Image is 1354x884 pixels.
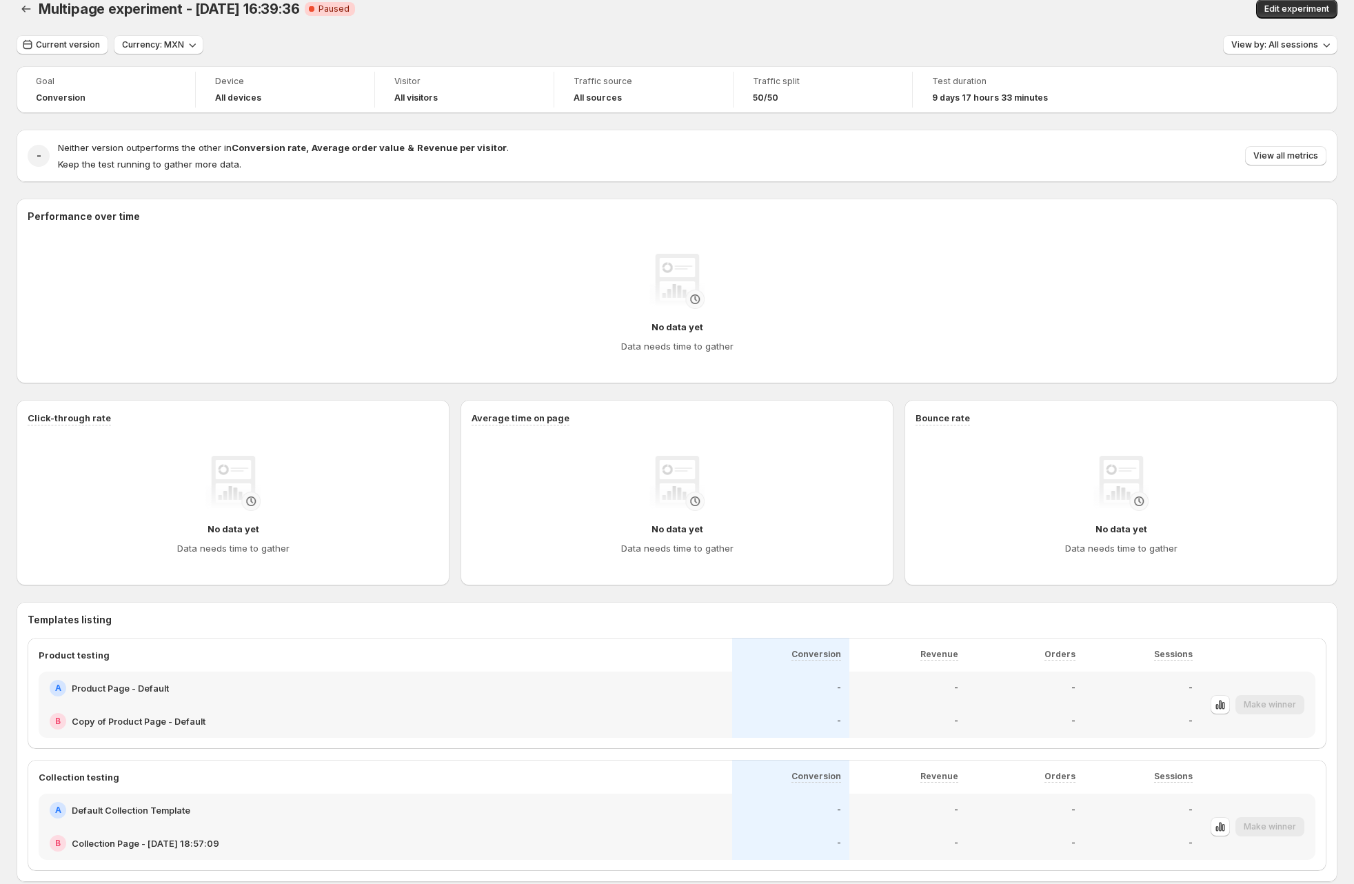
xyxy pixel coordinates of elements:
[649,254,705,309] img: No data yet
[208,522,259,536] h4: No data yet
[215,92,261,103] h4: All devices
[1189,805,1193,816] p: -
[932,92,1048,103] span: 9 days 17 hours 33 minutes
[837,716,841,727] p: -
[649,456,705,511] img: No data yet
[58,159,241,170] span: Keep the test running to gather more data.
[753,74,893,105] a: Traffic split50/50
[417,142,507,153] strong: Revenue per visitor
[28,210,1326,223] h2: Performance over time
[55,683,61,694] h2: A
[1044,771,1075,782] p: Orders
[232,142,306,153] strong: Conversion rate
[916,411,970,425] h3: Bounce rate
[394,76,534,87] span: Visitor
[1093,456,1149,511] img: No data yet
[122,39,184,50] span: Currency: MXN
[753,76,893,87] span: Traffic split
[621,541,734,555] h4: Data needs time to gather
[215,74,355,105] a: DeviceAll devices
[1071,683,1075,694] p: -
[1253,150,1318,161] span: View all metrics
[1189,838,1193,849] p: -
[72,714,205,728] h2: Copy of Product Page - Default
[791,649,841,660] p: Conversion
[205,456,261,511] img: No data yet
[55,838,61,849] h2: B
[1071,716,1075,727] p: -
[407,142,414,153] strong: &
[837,838,841,849] p: -
[920,771,958,782] p: Revenue
[394,74,534,105] a: VisitorAll visitors
[55,716,61,727] h2: B
[306,142,309,153] strong: ,
[574,76,714,87] span: Traffic source
[1095,522,1147,536] h4: No data yet
[55,805,61,816] h2: A
[932,76,1073,87] span: Test duration
[1189,716,1193,727] p: -
[28,411,111,425] h3: Click-through rate
[753,92,778,103] span: 50/50
[1071,805,1075,816] p: -
[28,613,1326,627] h3: Templates listing
[920,649,958,660] p: Revenue
[1154,649,1193,660] p: Sessions
[1223,35,1337,54] button: View by: All sessions
[954,805,958,816] p: -
[36,39,100,50] span: Current version
[1189,683,1193,694] p: -
[58,142,509,153] span: Neither version outperforms the other in .
[837,683,841,694] p: -
[39,648,110,662] p: Product testing
[1245,146,1326,165] button: View all metrics
[1264,3,1329,14] span: Edit experiment
[932,74,1073,105] a: Test duration9 days 17 hours 33 minutes
[114,35,203,54] button: Currency: MXN
[1231,39,1318,50] span: View by: All sessions
[37,149,41,163] h2: -
[1044,649,1075,660] p: Orders
[837,805,841,816] p: -
[36,76,176,87] span: Goal
[39,770,119,784] p: Collection testing
[1154,771,1193,782] p: Sessions
[72,836,219,850] h2: Collection Page - [DATE] 18:57:09
[39,1,299,17] span: Multipage experiment - [DATE] 16:39:36
[72,681,169,695] h2: Product Page - Default
[215,76,355,87] span: Device
[319,3,350,14] span: Paused
[651,320,703,334] h4: No data yet
[954,838,958,849] p: -
[17,35,108,54] button: Current version
[651,522,703,536] h4: No data yet
[621,339,734,353] h4: Data needs time to gather
[574,92,622,103] h4: All sources
[954,716,958,727] p: -
[177,541,290,555] h4: Data needs time to gather
[472,411,569,425] h3: Average time on page
[1065,541,1178,555] h4: Data needs time to gather
[36,92,85,103] span: Conversion
[72,803,190,817] h2: Default Collection Template
[36,74,176,105] a: GoalConversion
[394,92,438,103] h4: All visitors
[791,771,841,782] p: Conversion
[574,74,714,105] a: Traffic sourceAll sources
[954,683,958,694] p: -
[1071,838,1075,849] p: -
[312,142,405,153] strong: Average order value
